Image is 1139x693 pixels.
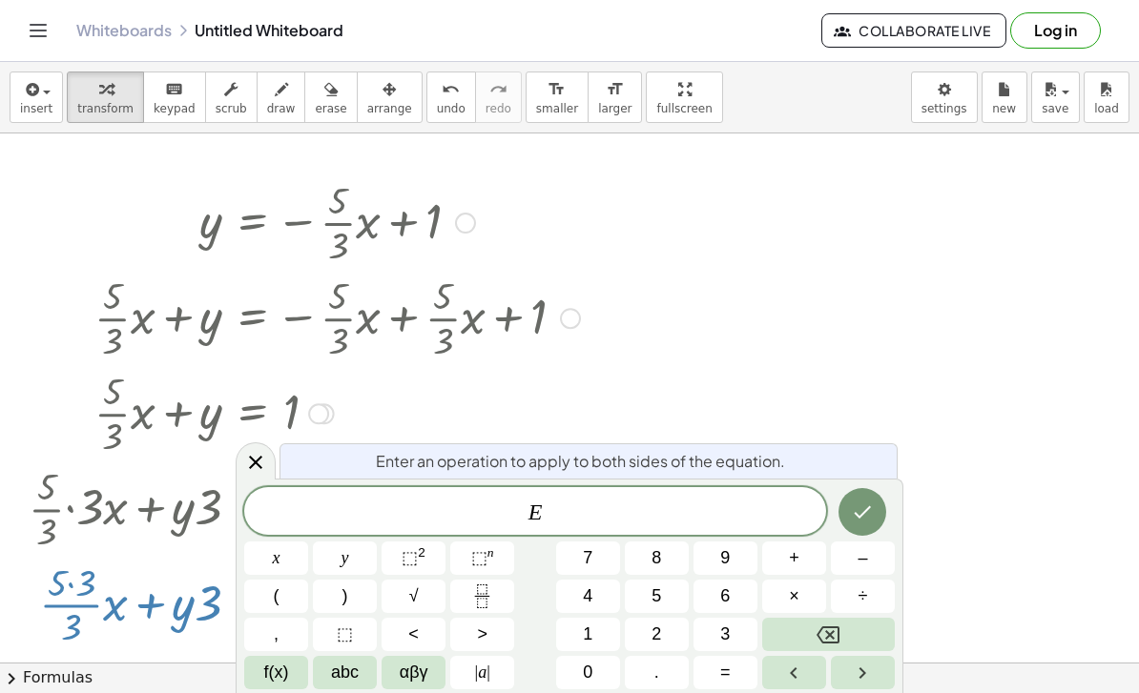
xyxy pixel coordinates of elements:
button: 7 [556,541,620,575]
span: f(x) [264,660,289,685]
button: load [1084,71,1129,123]
button: undoundo [426,71,476,123]
i: format_size [548,78,566,101]
button: Done [839,488,886,536]
span: redo [486,102,511,115]
span: 3 [720,622,730,647]
span: keypad [154,102,196,115]
button: Toggle navigation [23,15,53,46]
span: insert [20,102,52,115]
button: erase [304,71,357,123]
span: larger [598,102,632,115]
span: Collaborate Live [838,22,990,39]
span: undo [437,102,466,115]
button: transform [67,71,144,123]
span: transform [77,102,134,115]
button: insert [10,71,63,123]
button: Plus [762,541,826,575]
span: 6 [720,583,730,609]
span: √ [409,583,419,609]
span: scrub [216,102,247,115]
button: Placeholder [313,618,377,651]
button: format_sizelarger [588,71,642,123]
span: smaller [536,102,578,115]
button: arrange [357,71,423,123]
button: , [244,618,308,651]
span: ( [274,583,280,609]
span: , [274,622,279,647]
span: αβγ [400,660,428,685]
span: a [475,660,490,685]
button: save [1031,71,1080,123]
button: Backspace [762,618,895,651]
span: draw [267,102,296,115]
button: draw [257,71,306,123]
span: < [408,622,419,647]
button: Less than [382,618,445,651]
button: 0 [556,656,620,689]
button: fullscreen [646,71,722,123]
button: Alphabet [313,656,377,689]
span: ÷ [859,583,868,609]
button: ( [244,580,308,613]
span: save [1042,102,1068,115]
button: y [313,541,377,575]
span: 4 [583,583,592,609]
button: Greater than [450,618,514,651]
button: Fraction [450,580,514,613]
i: undo [442,78,460,101]
span: y [342,545,349,571]
button: Collaborate Live [821,13,1006,48]
button: Times [762,580,826,613]
span: 2 [652,622,661,647]
span: × [789,583,799,609]
span: . [654,660,659,685]
button: x [244,541,308,575]
button: Left arrow [762,656,826,689]
i: format_size [606,78,624,101]
span: new [992,102,1016,115]
button: Superscript [450,541,514,575]
button: Square root [382,580,445,613]
button: Greek alphabet [382,656,445,689]
i: keyboard [165,78,183,101]
span: ⬚ [402,548,418,567]
sup: 2 [418,545,425,560]
button: Functions [244,656,308,689]
button: Log in [1010,12,1101,49]
span: = [720,660,731,685]
button: new [982,71,1027,123]
a: Whiteboards [76,21,172,40]
button: Right arrow [831,656,895,689]
button: Divide [831,580,895,613]
button: 6 [694,580,757,613]
button: 9 [694,541,757,575]
span: Enter an operation to apply to both sides of the equation. [376,450,785,473]
button: 2 [625,618,689,651]
span: settings [922,102,967,115]
span: arrange [367,102,412,115]
span: 1 [583,622,592,647]
button: settings [911,71,978,123]
span: 5 [652,583,661,609]
span: 8 [652,545,661,571]
var: E [528,499,543,524]
span: erase [315,102,346,115]
span: abc [331,660,359,685]
span: | [475,662,479,682]
span: fullscreen [656,102,712,115]
span: ) [342,583,348,609]
button: 5 [625,580,689,613]
span: x [273,545,280,571]
button: 8 [625,541,689,575]
span: ⬚ [471,548,487,567]
button: redoredo [475,71,522,123]
button: Squared [382,541,445,575]
button: keyboardkeypad [143,71,206,123]
button: format_sizesmaller [526,71,589,123]
button: Equals [694,656,757,689]
span: – [858,545,867,571]
button: . [625,656,689,689]
button: ) [313,580,377,613]
span: load [1094,102,1119,115]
